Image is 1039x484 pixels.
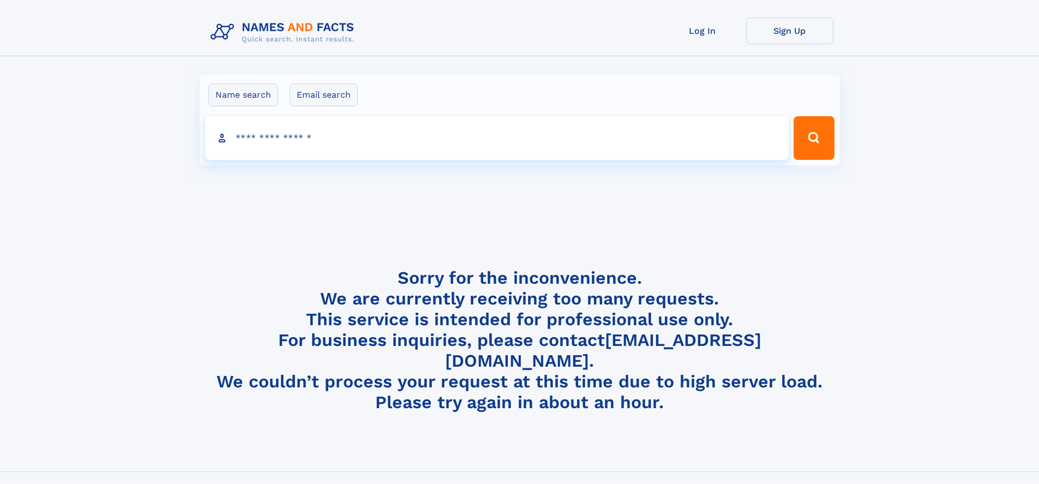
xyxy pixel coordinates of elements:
[208,83,278,106] label: Name search
[206,17,363,47] img: Logo Names and Facts
[659,17,746,44] a: Log In
[290,83,358,106] label: Email search
[445,330,761,371] a: [EMAIL_ADDRESS][DOMAIN_NAME]
[746,17,833,44] a: Sign Up
[205,116,789,160] input: search input
[206,267,833,413] h4: Sorry for the inconvenience. We are currently receiving too many requests. This service is intend...
[794,116,834,160] button: Search Button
